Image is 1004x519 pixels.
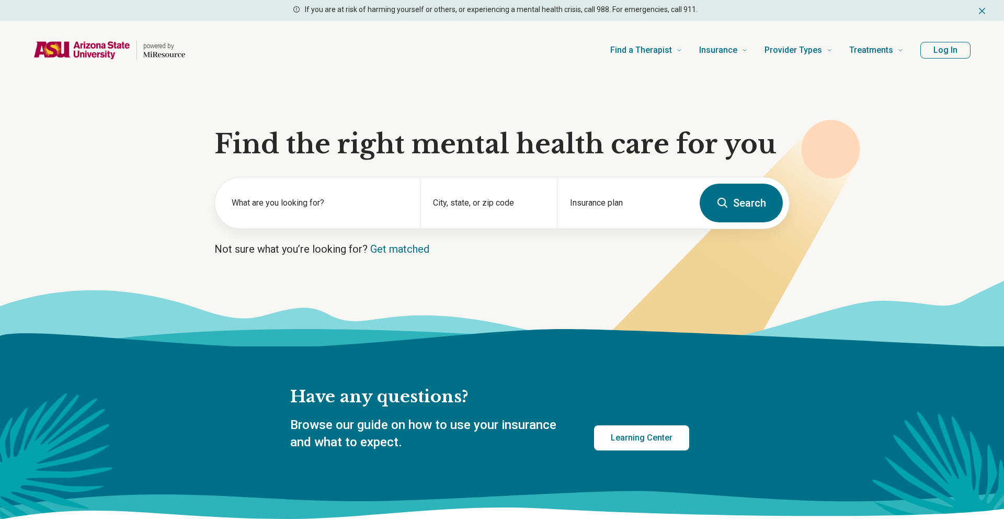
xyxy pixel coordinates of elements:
[610,29,682,71] a: Find a Therapist
[594,425,689,450] a: Learning Center
[33,33,185,67] a: Home page
[214,129,790,160] h1: Find the right mental health care for you
[699,43,737,58] span: Insurance
[920,42,971,59] button: Log In
[370,243,429,255] a: Get matched
[765,29,832,71] a: Provider Types
[849,29,904,71] a: Treatments
[699,29,748,71] a: Insurance
[290,386,689,408] h2: Have any questions?
[977,4,987,17] button: Dismiss
[765,43,822,58] span: Provider Types
[214,242,790,256] p: Not sure what you’re looking for?
[849,43,893,58] span: Treatments
[305,4,698,15] p: If you are at risk of harming yourself or others, or experiencing a mental health crisis, call 98...
[610,43,672,58] span: Find a Therapist
[700,184,783,222] button: Search
[143,42,185,50] p: powered by
[290,416,569,452] p: Browse our guide on how to use your insurance and what to expect.
[232,197,407,209] label: What are you looking for?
